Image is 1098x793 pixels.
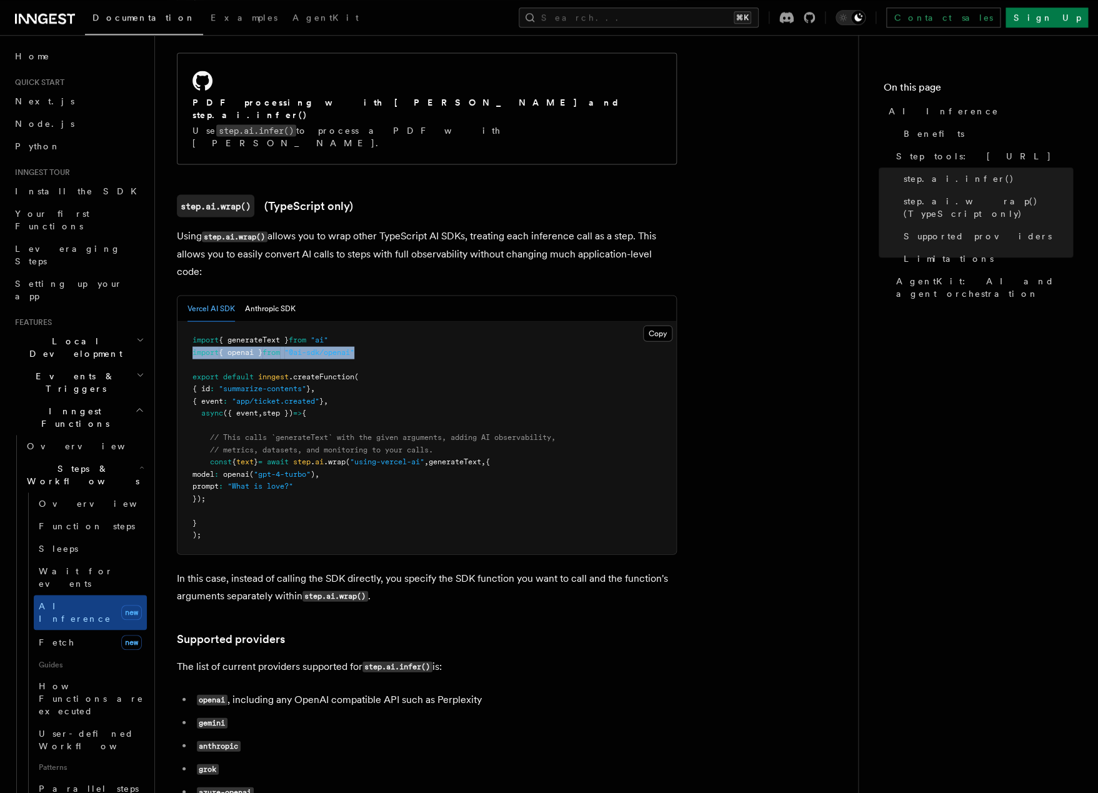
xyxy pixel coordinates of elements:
span: { openai } [219,347,262,356]
span: // metrics, datasets, and monitoring to your calls. [210,445,433,454]
span: .wrap [324,457,346,466]
span: ({ event [223,408,258,417]
a: AgentKit: AI and agent orchestration [891,270,1073,305]
a: Function steps [34,515,147,537]
span: // This calls `generateText` with the given arguments, adding AI observability, [210,432,556,441]
span: , [324,396,328,405]
span: Sleeps [39,544,78,554]
span: Python [15,141,61,151]
h4: On this page [884,80,1073,100]
span: Fetch [39,637,75,647]
span: { event [192,396,223,405]
a: AgentKit [285,4,366,34]
span: Benefits [904,127,964,140]
span: How Functions are executed [39,681,144,716]
a: Benefits [899,122,1073,145]
span: = [258,457,262,466]
span: , [258,408,262,417]
span: User-defined Workflows [39,729,151,751]
p: In this case, instead of calling the SDK directly, you specify the SDK function you want to call ... [177,569,677,605]
span: Guides [34,655,147,675]
a: Documentation [85,4,203,35]
button: Toggle dark mode [836,10,866,25]
span: model [192,469,214,478]
span: Overview [39,499,167,509]
code: step.ai.wrap() [177,194,254,217]
span: prompt [192,481,219,490]
span: inngest [258,372,289,381]
span: , [481,457,486,466]
h2: PDF processing with [PERSON_NAME] and step.ai.infer() [192,96,661,121]
a: Examples [203,4,285,34]
button: Local Development [10,330,147,365]
span: AgentKit [292,12,359,22]
a: Your first Functions [10,202,147,237]
code: openai [197,694,227,705]
span: export [192,372,219,381]
span: from [289,335,306,344]
a: AI Inferencenew [34,595,147,630]
span: Limitations [904,252,994,265]
a: step.ai.wrap() (TypeScript only) [899,190,1073,225]
a: Supported providers [899,225,1073,247]
button: Anthropic SDK [245,296,296,321]
span: ) [311,469,315,478]
span: } [319,396,324,405]
span: default [223,372,254,381]
button: Steps & Workflows [22,457,147,492]
span: ); [192,530,201,539]
span: } [192,518,197,527]
span: : [214,469,219,478]
span: import [192,335,219,344]
a: Node.js [10,112,147,135]
span: ( [346,457,350,466]
span: } [254,457,258,466]
span: Quick start [10,77,64,87]
span: .createFunction [289,372,354,381]
span: Function steps [39,521,135,531]
a: Install the SDK [10,180,147,202]
span: Your first Functions [15,209,89,231]
a: Python [10,135,147,157]
span: await [267,457,289,466]
span: new [121,605,142,620]
span: Inngest Functions [10,405,135,430]
span: { [486,457,490,466]
span: }); [192,494,206,502]
span: Node.js [15,119,74,129]
span: { [232,457,236,466]
a: User-defined Workflows [34,722,147,757]
span: Setting up your app [15,279,122,301]
a: Leveraging Steps [10,237,147,272]
span: Step tools: [URL] [896,150,1052,162]
span: ( [354,372,359,381]
span: AI Inference [39,601,111,624]
span: { id [192,384,210,392]
code: anthropic [197,741,241,751]
span: new [121,635,142,650]
span: { [302,408,306,417]
a: Setting up your app [10,272,147,307]
a: AI Inference [884,100,1073,122]
span: text [236,457,254,466]
span: Install the SDK [15,186,144,196]
a: Fetchnew [34,630,147,655]
span: . [311,457,315,466]
span: step }) [262,408,293,417]
span: Patterns [34,757,147,777]
span: step.ai.wrap() (TypeScript only) [904,195,1073,220]
span: Inngest tour [10,167,70,177]
span: step.ai.infer() [904,172,1014,185]
a: Supported providers [177,630,285,647]
a: How Functions are executed [34,675,147,722]
p: Using allows you to wrap other TypeScript AI SDKs, treating each inference call as a step. This a... [177,227,677,280]
span: { generateText } [219,335,289,344]
span: Documentation [92,12,196,22]
span: Wait for events [39,566,113,589]
span: : [219,481,223,490]
p: The list of current providers supported for is: [177,657,677,676]
button: Search...⌘K [519,7,759,27]
span: Events & Triggers [10,370,136,395]
span: Features [10,317,52,327]
span: AI Inference [889,105,999,117]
